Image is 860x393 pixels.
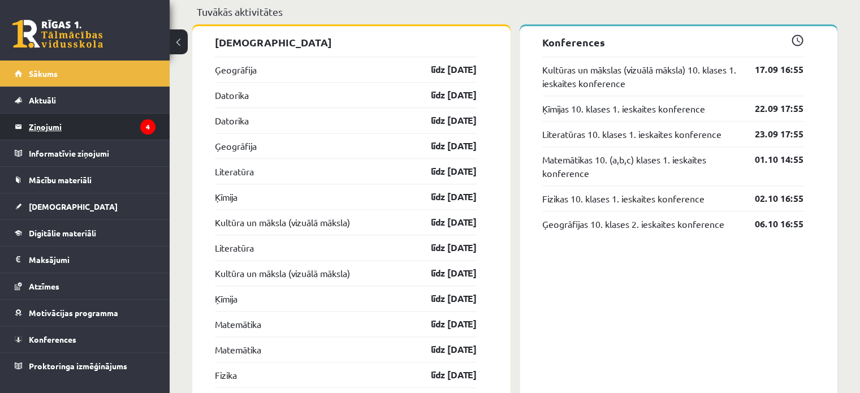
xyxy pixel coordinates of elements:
span: Atzīmes [29,281,59,291]
legend: Maksājumi [29,247,155,273]
a: [DEMOGRAPHIC_DATA] [15,193,155,219]
span: [DEMOGRAPHIC_DATA] [29,201,118,211]
a: Fizikas 10. klases 1. ieskaites konference [542,192,705,205]
a: līdz [DATE] [411,63,477,76]
a: Informatīvie ziņojumi [15,140,155,166]
a: Datorika [215,88,249,102]
a: Rīgas 1. Tālmācības vidusskola [12,20,103,48]
a: Aktuāli [15,87,155,113]
a: līdz [DATE] [411,165,477,178]
a: Motivācijas programma [15,300,155,326]
a: 06.10 16:55 [738,217,803,231]
a: līdz [DATE] [411,190,477,204]
span: Sākums [29,68,58,79]
legend: Ziņojumi [29,114,155,140]
i: 4 [140,119,155,135]
a: līdz [DATE] [411,368,477,382]
a: līdz [DATE] [411,215,477,229]
a: līdz [DATE] [411,241,477,254]
a: Kultūra un māksla (vizuālā māksla) [215,215,350,229]
a: 17.09 16:55 [738,63,803,76]
span: Proktoringa izmēģinājums [29,361,127,371]
a: Matemātika [215,343,261,356]
a: līdz [DATE] [411,139,477,153]
a: Ģeogrāfijas 10. klases 2. ieskaites konference [542,217,724,231]
a: 22.09 17:55 [738,102,803,115]
a: Ķīmija [215,292,237,305]
span: Digitālie materiāli [29,228,96,238]
a: Mācību materiāli [15,167,155,193]
a: Literatūra [215,241,254,254]
a: Konferences [15,326,155,352]
a: Sākums [15,61,155,87]
a: 02.10 16:55 [738,192,803,205]
a: līdz [DATE] [411,343,477,356]
span: Konferences [29,334,76,344]
legend: Informatīvie ziņojumi [29,140,155,166]
a: 23.09 17:55 [738,127,803,141]
a: līdz [DATE] [411,317,477,331]
a: līdz [DATE] [411,292,477,305]
a: Ģeogrāfija [215,139,257,153]
a: līdz [DATE] [411,88,477,102]
a: Matemātika [215,317,261,331]
a: Ķīmija [215,190,237,204]
a: Proktoringa izmēģinājums [15,353,155,379]
a: Matemātikas 10. (a,b,c) klases 1. ieskaites konference [542,153,738,180]
a: Fizika [215,368,237,382]
a: Ķīmijas 10. klases 1. ieskaites konference [542,102,705,115]
a: 01.10 14:55 [738,153,803,166]
a: Atzīmes [15,273,155,299]
p: Tuvākās aktivitātes [197,4,833,19]
a: Ziņojumi4 [15,114,155,140]
a: Literatūras 10. klases 1. ieskaites konference [542,127,721,141]
a: līdz [DATE] [411,114,477,127]
span: Aktuāli [29,95,56,105]
p: [DEMOGRAPHIC_DATA] [215,34,477,50]
a: Digitālie materiāli [15,220,155,246]
a: Datorika [215,114,249,127]
a: Kultūra un māksla (vizuālā māksla) [215,266,350,280]
a: Maksājumi [15,247,155,273]
a: Kultūras un mākslas (vizuālā māksla) 10. klases 1. ieskaites konference [542,63,738,90]
a: līdz [DATE] [411,266,477,280]
a: Literatūra [215,165,254,178]
span: Mācību materiāli [29,175,92,185]
p: Konferences [542,34,804,50]
span: Motivācijas programma [29,308,118,318]
a: Ģeogrāfija [215,63,257,76]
